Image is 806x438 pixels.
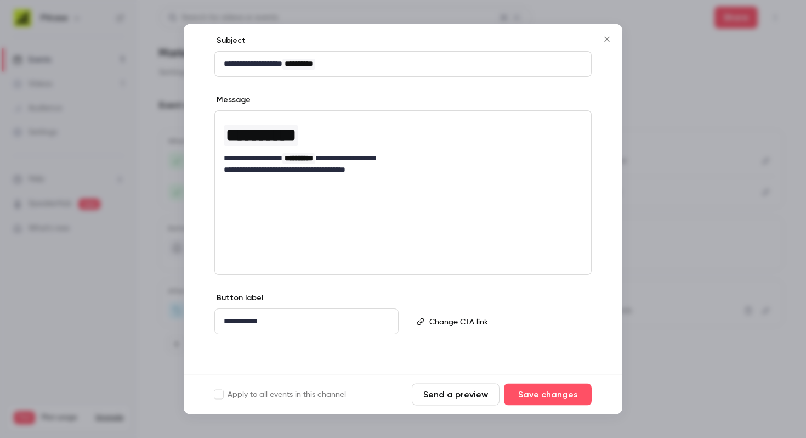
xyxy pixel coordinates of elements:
label: Message [214,95,251,106]
button: Save changes [504,384,592,406]
label: Apply to all events in this channel [214,389,346,400]
label: Subject [214,36,246,47]
div: editor [215,310,398,334]
div: editor [425,310,591,335]
div: editor [215,111,591,183]
div: editor [215,52,591,77]
button: Close [596,29,618,50]
button: Send a preview [412,384,500,406]
label: Button label [214,293,263,304]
